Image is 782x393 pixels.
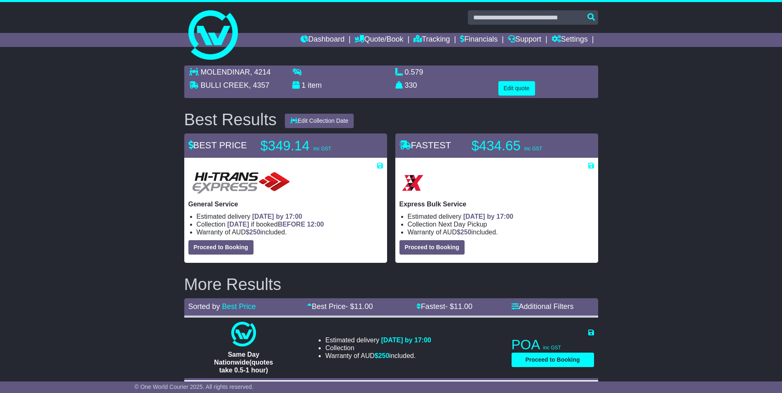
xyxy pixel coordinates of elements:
li: Warranty of AUD included. [408,228,594,236]
span: inc GST [543,345,561,351]
span: 1 [302,81,306,89]
span: BEFORE [278,221,305,228]
span: 250 [378,352,390,359]
span: FASTEST [399,140,451,150]
span: [DATE] [227,221,249,228]
li: Collection [197,220,383,228]
button: Edit quote [498,81,535,96]
span: 250 [249,229,261,236]
a: Additional Filters [512,302,574,311]
a: Best Price- $11.00 [307,302,373,311]
span: Next Day Pickup [438,221,487,228]
li: Warranty of AUD included. [197,228,383,236]
a: Dashboard [301,33,345,47]
span: MOLENDINAR [201,68,250,76]
li: Estimated delivery [197,213,383,220]
p: $434.65 [472,138,575,154]
li: Warranty of AUD included. [325,352,431,360]
span: © One World Courier 2025. All rights reserved. [134,384,254,390]
span: 330 [405,81,417,89]
span: $ [457,229,472,236]
button: Proceed to Booking [399,240,465,255]
button: Proceed to Booking [188,240,254,255]
span: [DATE] by 17:00 [381,337,431,344]
span: , 4214 [250,68,271,76]
span: BULLI CREEK [201,81,249,89]
span: 12:00 [307,221,324,228]
img: One World Courier: Same Day Nationwide(quotes take 0.5-1 hour) [231,322,256,346]
span: 250 [460,229,472,236]
a: Quote/Book [355,33,403,47]
span: if booked [227,221,324,228]
button: Proceed to Booking [512,353,594,367]
div: Best Results [180,110,281,129]
a: Tracking [413,33,450,47]
li: Collection [325,344,431,352]
span: Sorted by [188,302,220,311]
button: Edit Collection Date [285,114,354,128]
span: - $ [445,302,472,311]
span: $ [246,229,261,236]
span: Same Day Nationwide(quotes take 0.5-1 hour) [214,351,273,374]
span: 0.579 [405,68,423,76]
li: Collection [408,220,594,228]
span: 11.00 [354,302,373,311]
p: Express Bulk Service [399,200,594,208]
span: [DATE] by 17:00 [463,213,514,220]
p: POA [512,337,594,353]
h2: More Results [184,275,598,293]
img: Border Express: Express Bulk Service [399,170,426,196]
p: General Service [188,200,383,208]
p: $349.14 [261,138,364,154]
span: , 4357 [249,81,270,89]
span: BEST PRICE [188,140,247,150]
span: - $ [345,302,373,311]
a: Financials [460,33,498,47]
img: HiTrans: General Service [188,170,294,196]
span: inc GST [524,146,542,152]
a: Support [508,33,541,47]
a: Settings [552,33,588,47]
span: inc GST [313,146,331,152]
a: Fastest- $11.00 [416,302,472,311]
li: Estimated delivery [408,213,594,220]
li: Estimated delivery [325,336,431,344]
a: Best Price [222,302,256,311]
span: [DATE] by 17:00 [252,213,303,220]
span: item [308,81,322,89]
span: $ [375,352,390,359]
span: 11.00 [454,302,472,311]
